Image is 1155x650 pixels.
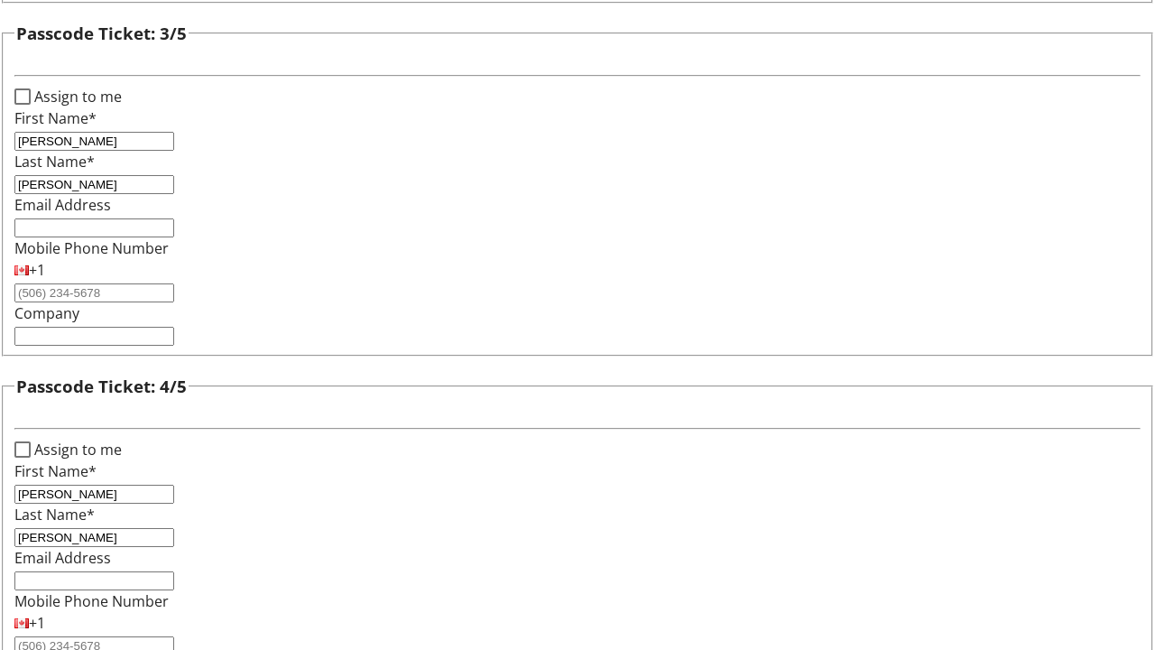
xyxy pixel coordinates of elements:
label: First Name* [14,108,97,128]
label: Assign to me [31,86,122,107]
label: Assign to me [31,439,122,460]
label: Mobile Phone Number [14,238,169,258]
label: Mobile Phone Number [14,591,169,611]
label: Company [14,303,79,323]
label: Email Address [14,548,111,568]
label: Email Address [14,195,111,215]
label: Last Name* [14,152,95,172]
label: First Name* [14,461,97,481]
h3: Passcode Ticket: 4/5 [16,374,187,399]
input: (506) 234-5678 [14,283,174,302]
label: Last Name* [14,505,95,525]
h3: Passcode Ticket: 3/5 [16,21,187,46]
